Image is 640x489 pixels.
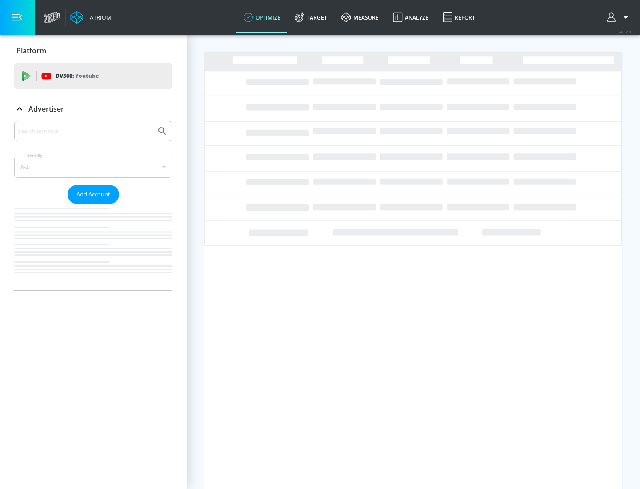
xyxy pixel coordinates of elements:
a: Target [288,1,334,33]
div: Advertiser [14,96,172,121]
a: Analyze [386,1,436,33]
nav: list of Advertiser [14,204,172,290]
div: DV360: Youtube [14,63,172,89]
a: Report [436,1,482,33]
div: Advertiser [14,121,172,290]
div: Platform [14,38,172,63]
a: measure [334,1,386,33]
span: Add Account [76,189,110,200]
p: Youtube [75,71,99,80]
div: Atrium [86,13,112,21]
p: Platform [16,46,46,56]
label: Sort By [25,152,44,158]
input: Search by name [18,125,152,137]
p: DV360: [56,71,99,81]
p: Advertiser [28,104,64,114]
div: A-Z [14,156,172,178]
span: v 4.32.0 [619,29,631,34]
a: Atrium [70,11,112,24]
button: Add Account [68,185,119,204]
a: optimize [236,1,288,33]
